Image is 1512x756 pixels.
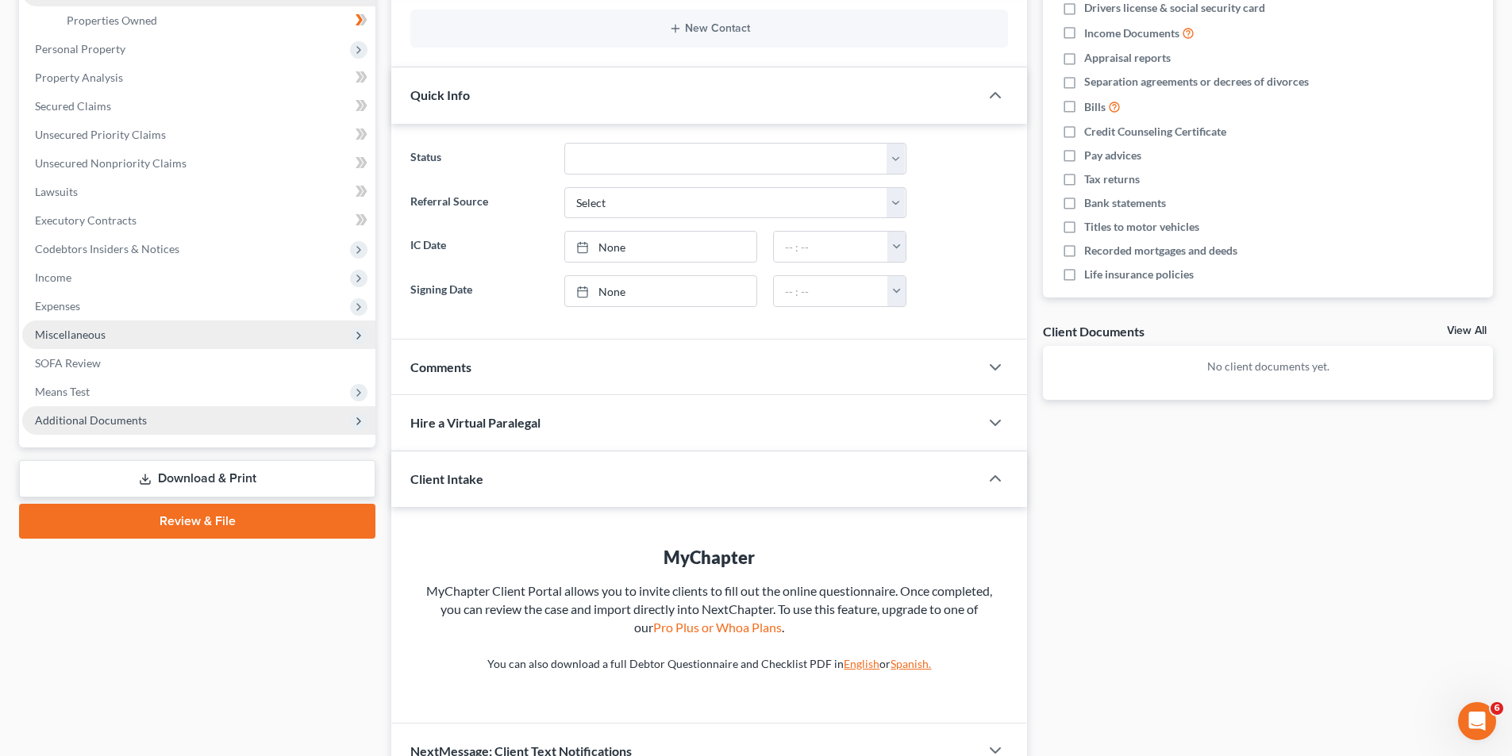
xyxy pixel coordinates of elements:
span: Secured Claims [35,99,111,113]
a: Unsecured Priority Claims [22,121,375,149]
span: Client Intake [410,471,483,486]
span: SOFA Review [35,356,101,370]
div: MyChapter [423,545,995,570]
span: Expenses [35,299,80,313]
label: Referral Source [402,187,556,219]
a: Secured Claims [22,92,375,121]
input: -- : -- [774,232,888,262]
a: None [565,232,756,262]
span: Unsecured Priority Claims [35,128,166,141]
span: Bank statements [1084,195,1166,211]
a: View All [1447,325,1487,336]
span: Codebtors Insiders & Notices [35,242,179,255]
span: 6 [1491,702,1503,715]
a: Review & File [19,504,375,539]
span: Appraisal reports [1084,50,1171,66]
a: English [844,657,879,670]
a: Lawsuits [22,178,375,206]
span: Bills [1084,99,1106,115]
p: No client documents yet. [1056,359,1480,374]
a: Pro Plus or Whoa Plans [653,620,782,635]
a: Download & Print [19,460,375,497]
span: Pay advices [1084,148,1141,163]
span: Recorded mortgages and deeds [1084,243,1237,259]
p: You can also download a full Debtor Questionnaire and Checklist PDF in or [423,656,995,672]
span: Life insurance policies [1084,267,1194,282]
button: New Contact [423,22,995,35]
a: None [565,276,756,306]
a: SOFA Review [22,349,375,378]
span: Titles to motor vehicles [1084,219,1199,235]
span: Executory Contracts [35,213,137,227]
span: Income [35,271,71,284]
span: Additional Documents [35,413,147,427]
span: Lawsuits [35,185,78,198]
span: Income Documents [1084,25,1179,41]
span: Hire a Virtual Paralegal [410,415,541,430]
a: Unsecured Nonpriority Claims [22,149,375,178]
span: Comments [410,359,471,374]
span: Means Test [35,385,90,398]
a: Executory Contracts [22,206,375,235]
span: MyChapter Client Portal allows you to invite clients to fill out the online questionnaire. Once c... [426,583,992,635]
span: Credit Counseling Certificate [1084,124,1226,140]
span: Personal Property [35,42,125,56]
iframe: Intercom live chat [1458,702,1496,740]
input: -- : -- [774,276,888,306]
label: IC Date [402,231,556,263]
span: Unsecured Nonpriority Claims [35,156,187,170]
a: Properties Owned [54,6,375,35]
a: Property Analysis [22,63,375,92]
label: Signing Date [402,275,556,307]
span: Quick Info [410,87,470,102]
label: Status [402,143,556,175]
div: Client Documents [1043,323,1145,340]
span: Tax returns [1084,171,1140,187]
span: Miscellaneous [35,328,106,341]
span: Separation agreements or decrees of divorces [1084,74,1309,90]
span: Properties Owned [67,13,157,27]
span: Property Analysis [35,71,123,84]
a: Spanish. [891,657,931,670]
